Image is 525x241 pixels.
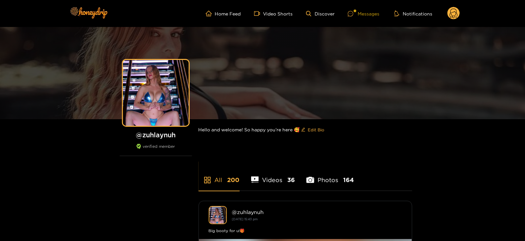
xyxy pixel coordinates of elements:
[251,161,295,191] li: Videos
[203,176,211,184] span: appstore
[199,161,240,191] li: All
[301,127,305,132] span: edit
[254,11,293,16] a: Video Shorts
[306,11,335,16] a: Discover
[232,209,402,215] div: @ zuhlaynuh
[308,126,324,133] span: Edit Bio
[300,124,326,135] button: editEdit Bio
[120,131,192,139] h1: @ zuhlaynuh
[287,176,295,184] span: 36
[209,228,402,234] div: Big booty for u!🎁
[306,161,354,191] li: Photos
[393,10,434,17] button: Notifications
[206,11,241,16] a: Home Feed
[254,11,263,16] span: video-camera
[209,206,227,224] img: zuhlaynuh
[348,10,379,17] div: Messages
[199,119,412,140] div: Hello and welcome! So happy you’re here 🥰
[206,11,215,16] span: home
[120,144,192,156] div: verified member
[343,176,354,184] span: 164
[227,176,240,184] span: 200
[232,217,258,221] small: [DATE] 15:43 pm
